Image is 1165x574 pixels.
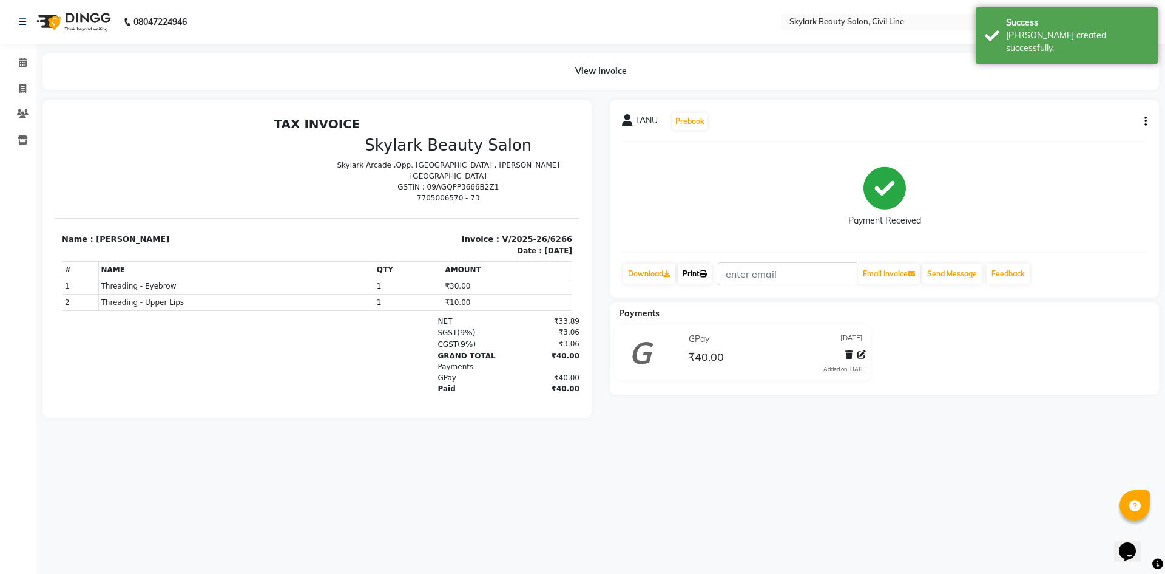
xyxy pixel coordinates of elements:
th: QTY [319,149,388,166]
h2: TAX INVOICE [7,5,518,19]
b: 08047224946 [133,5,187,39]
div: ( ) [376,215,450,227]
a: Download [623,264,675,284]
div: Paid [376,272,450,282]
div: [DATE] [490,134,518,145]
div: Payment Received [848,214,921,227]
span: GPay [689,333,709,346]
th: AMOUNT [388,149,518,166]
span: ₹40.00 [688,350,724,367]
div: ₹33.89 [450,204,525,215]
div: ₹3.06 [450,227,525,239]
iframe: chat widget [1114,525,1153,562]
h3: Skylark Beauty Salon [270,24,518,43]
span: TANU [635,114,658,131]
div: Date : [462,134,487,145]
div: Added on [DATE] [823,365,866,374]
p: Invoice : V/2025-26/6266 [270,121,518,134]
div: ₹40.00 [450,272,525,282]
div: NET [376,204,450,215]
p: Name : [PERSON_NAME] [7,121,255,134]
span: Threading - Eyebrow [47,169,317,180]
span: SGST [383,217,402,225]
td: 1 [319,182,388,199]
td: ₹10.00 [388,182,518,199]
td: 2 [8,182,44,199]
span: GPay [383,262,401,270]
div: ₹40.00 [450,261,525,272]
button: Send Message [922,264,982,284]
a: Print [678,264,712,284]
button: Email Invoice [858,264,920,284]
p: GSTIN : 09AGQPP3666B2Z1 [270,70,518,81]
div: ( ) [376,227,450,239]
td: 1 [8,166,44,182]
a: Feedback [987,264,1030,284]
p: Skylark Arcade ,Opp. [GEOGRAPHIC_DATA] , [PERSON_NAME][GEOGRAPHIC_DATA] [270,48,518,70]
p: 7705006570 - 73 [270,81,518,92]
div: ₹3.06 [450,215,525,227]
div: Bill created successfully. [1006,29,1149,55]
div: Success [1006,16,1149,29]
td: ₹30.00 [388,166,518,182]
button: Prebook [672,113,707,130]
span: [DATE] [840,333,863,346]
th: NAME [44,149,319,166]
div: View Invoice [42,53,1159,90]
span: CGST [383,228,403,237]
img: logo [31,5,114,39]
div: GRAND TOTAL [376,239,450,250]
span: Threading - Upper Lips [47,185,317,196]
span: 9% [406,228,419,237]
div: ₹40.00 [450,239,525,250]
div: Payments [376,250,450,261]
span: Payments [619,308,660,319]
th: # [8,149,44,166]
span: 9% [405,216,418,225]
input: enter email [718,262,857,285]
td: 1 [319,166,388,182]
